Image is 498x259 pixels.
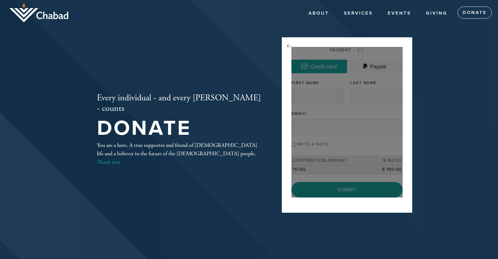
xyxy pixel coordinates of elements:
a: Services [339,7,377,19]
a: Giving [421,7,452,19]
h2: Every individual - and every [PERSON_NAME] - counts [97,93,262,114]
a: Donate [458,7,492,19]
a: About [304,7,334,19]
div: You are a hero. A true supporter and friend of [DEMOGRAPHIC_DATA] life and a believer in the futu... [97,141,262,166]
h1: Donate [97,118,262,139]
a: Events [383,7,416,19]
img: logo_half.png [9,3,68,22]
a: Thank you. [97,158,121,166]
